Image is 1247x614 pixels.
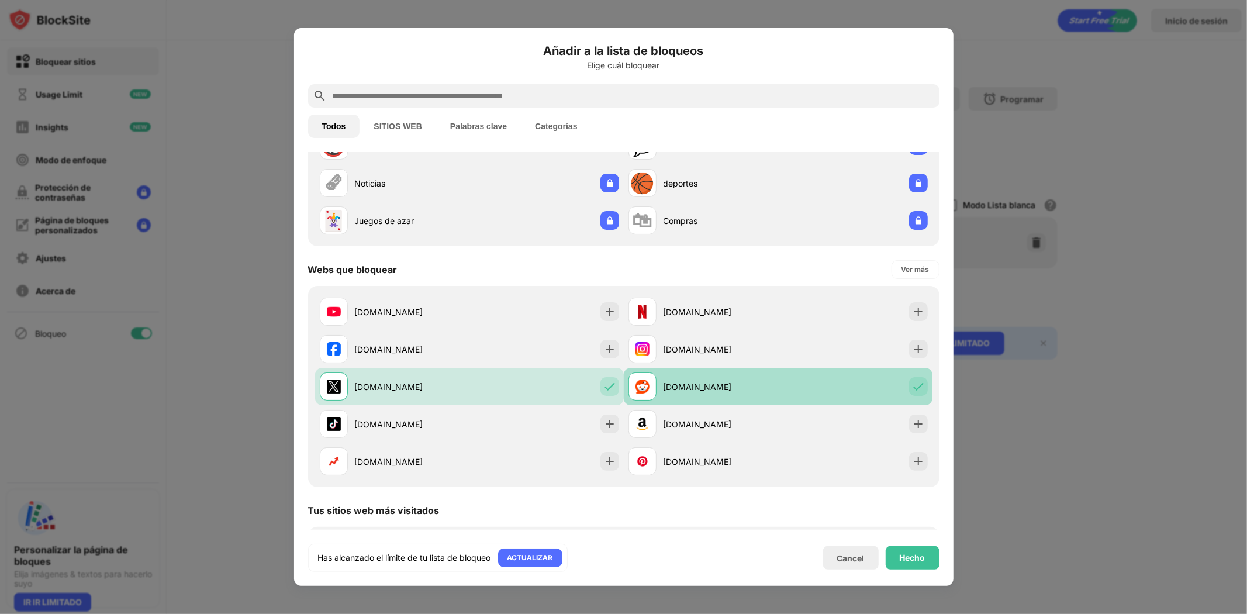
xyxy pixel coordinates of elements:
[327,417,341,431] img: favicons
[308,42,939,60] h6: Añadir a la lista de bloqueos
[360,115,436,138] button: SITIOS WEB
[664,343,778,356] div: [DOMAIN_NAME]
[355,456,469,468] div: [DOMAIN_NAME]
[318,552,491,564] div: Has alcanzado el límite de tu lista de bloqueo
[308,61,939,70] div: Elige cuál bloquear
[635,305,650,319] img: favicons
[436,115,521,138] button: Palabras clave
[633,209,652,233] div: 🛍
[837,553,865,563] div: Cancel
[901,264,930,275] div: Ver más
[308,264,398,275] div: Webs que bloquear
[308,505,440,516] div: Tus sitios web más visitados
[664,381,778,393] div: [DOMAIN_NAME]
[355,381,469,393] div: [DOMAIN_NAME]
[507,552,553,564] div: ACTUALIZAR
[635,380,650,394] img: favicons
[355,306,469,318] div: [DOMAIN_NAME]
[327,305,341,319] img: favicons
[664,215,778,227] div: Compras
[327,342,341,356] img: favicons
[324,171,344,195] div: 🗞
[355,418,469,430] div: [DOMAIN_NAME]
[355,343,469,356] div: [DOMAIN_NAME]
[327,454,341,468] img: favicons
[900,553,925,563] div: Hecho
[664,306,778,318] div: [DOMAIN_NAME]
[664,418,778,430] div: [DOMAIN_NAME]
[635,342,650,356] img: favicons
[355,177,469,189] div: Noticias
[521,115,591,138] button: Categorías
[355,215,469,227] div: Juegos de azar
[322,209,346,233] div: 🃏
[313,89,327,103] img: search.svg
[664,177,778,189] div: deportes
[327,380,341,394] img: favicons
[635,417,650,431] img: favicons
[664,456,778,468] div: [DOMAIN_NAME]
[635,454,650,468] img: favicons
[308,115,360,138] button: Todos
[630,171,655,195] div: 🏀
